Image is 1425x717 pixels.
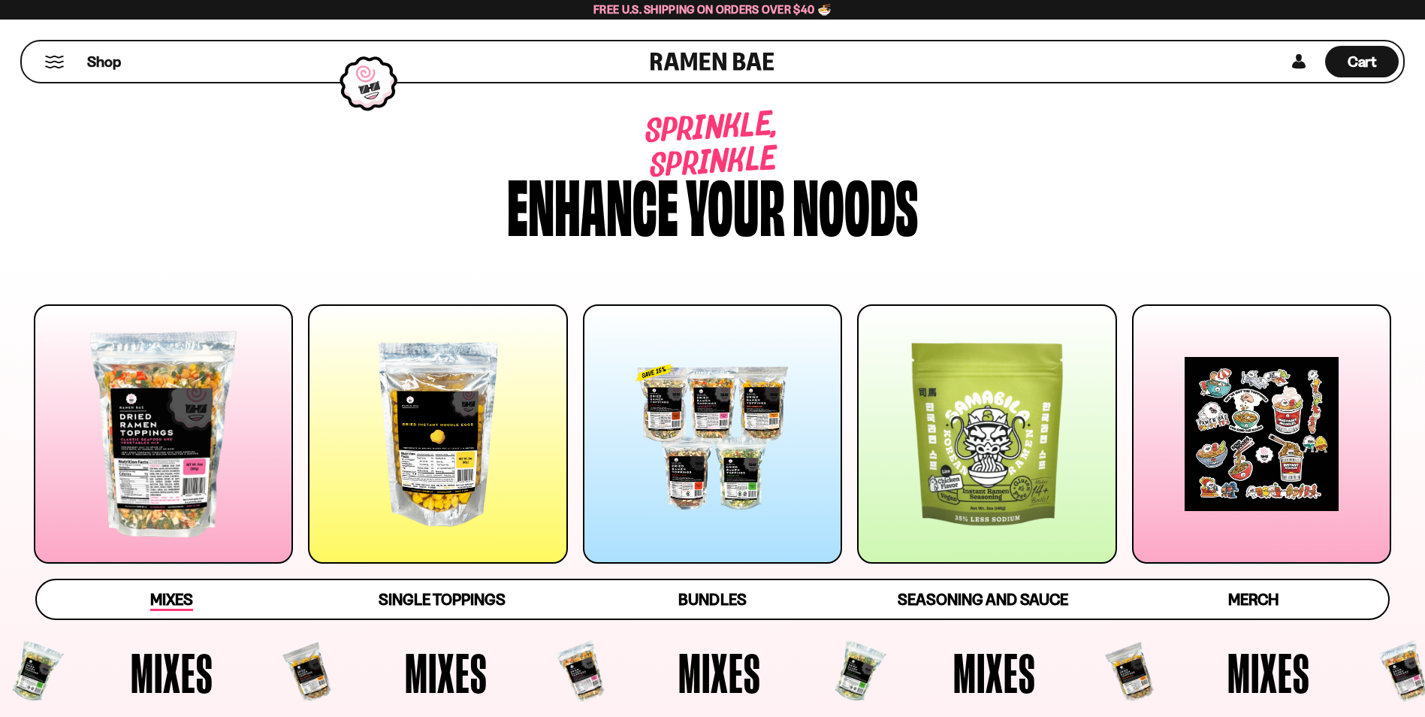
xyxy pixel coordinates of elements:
button: Mobile Menu Trigger [44,56,65,68]
span: Mixes [131,645,213,700]
span: Mixes [405,645,488,700]
div: Enhance [507,168,678,239]
a: Seasoning and Sauce [847,580,1118,619]
div: noods [793,168,918,239]
a: Bundles [578,580,848,619]
span: Single Toppings [379,590,506,609]
span: Mixes [1227,645,1310,700]
a: Shop [87,46,121,77]
span: Cart [1348,53,1377,71]
a: Merch [1118,580,1388,619]
a: Single Toppings [307,580,578,619]
span: Free U.S. Shipping on Orders over $40 🍜 [593,2,832,17]
span: Bundles [678,590,746,609]
span: Merch [1228,590,1279,609]
span: Mixes [150,590,193,611]
span: Shop [87,52,121,72]
span: Seasoning and Sauce [898,590,1068,609]
span: Mixes [678,645,761,700]
span: Mixes [953,645,1036,700]
div: Cart [1325,41,1399,82]
a: Mixes [37,580,307,619]
div: your [686,168,785,239]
